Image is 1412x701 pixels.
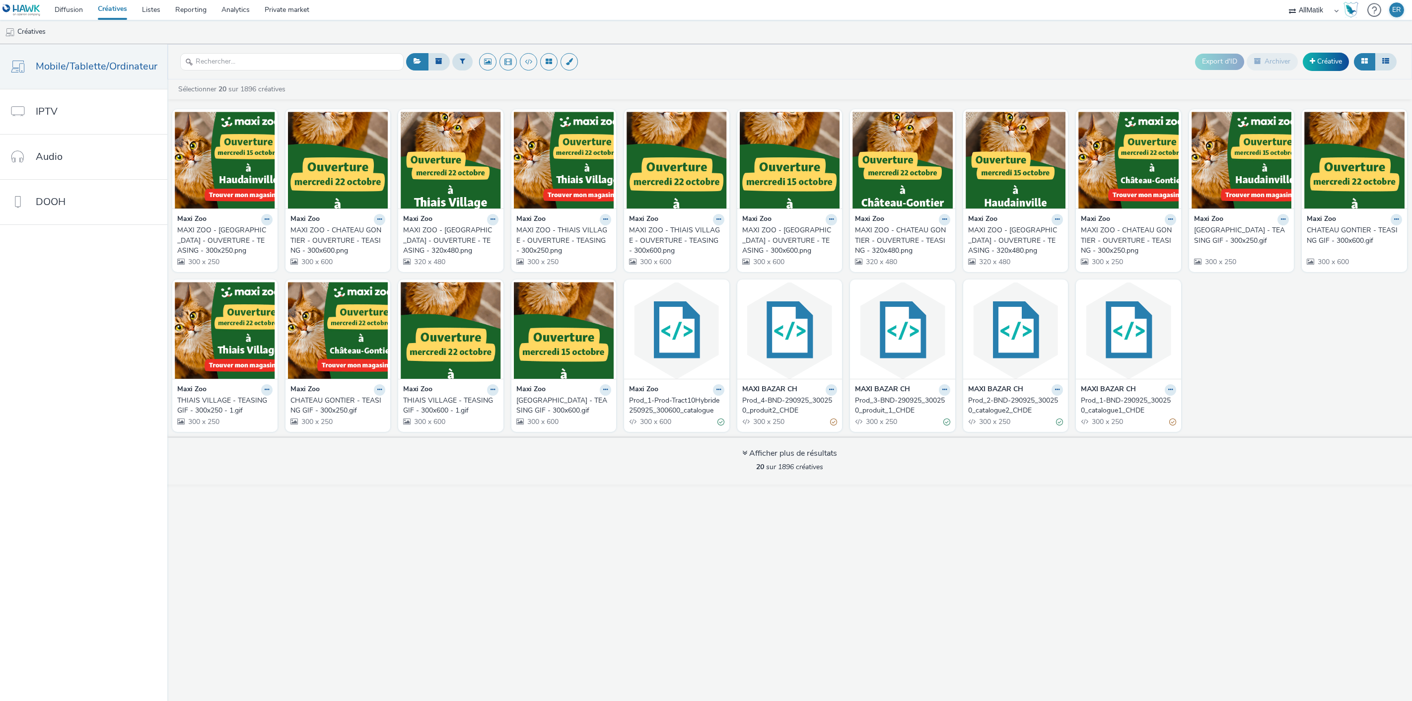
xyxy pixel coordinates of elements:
div: Prod_3-BND-290925_300250_produit_1_CHDE [855,396,946,416]
strong: Maxi Zoo [1081,214,1110,225]
a: MAXI ZOO - CHATEAU GONTIER - OUVERTURE - TEASING - 300x600.png [290,225,386,256]
span: 300 x 250 [978,417,1010,426]
span: IPTV [36,104,58,119]
a: THIAIS VILLAGE - TEASING GIF - 300x600 - 1.gif [403,396,498,416]
div: [GEOGRAPHIC_DATA] - TEASING GIF - 300x250.gif [1194,225,1285,246]
strong: MAXI BAZAR CH [1081,384,1136,396]
img: Hawk Academy [1343,2,1358,18]
img: MAXI ZOO - THIAIS VILLAGE - OUVERTURE - TEASING - 300x600.png visual [627,112,727,209]
a: MAXI ZOO - [GEOGRAPHIC_DATA] - OUVERTURE - TEASING - 300x600.png [742,225,838,256]
div: MAXI ZOO - [GEOGRAPHIC_DATA] - OUVERTURE - TEASING - 300x600.png [742,225,834,256]
a: Prod_4-BND-290925_300250_produit2_CHDE [742,396,838,416]
a: Sélectionner sur 1896 créatives [177,84,289,94]
a: Créative [1303,53,1349,70]
a: MAXI ZOO - [GEOGRAPHIC_DATA] - OUVERTURE - TEASING - 320x480.png [403,225,498,256]
div: Valide [943,417,950,427]
span: 300 x 250 [300,417,333,426]
div: THIAIS VILLAGE - TEASING GIF - 300x250 - 1.gif [177,396,269,416]
strong: Maxi Zoo [290,214,320,225]
div: MAXI ZOO - THIAIS VILLAGE - OUVERTURE - TEASING - 300x250.png [516,225,608,256]
button: Archiver [1247,53,1298,70]
strong: 20 [218,84,226,94]
a: Prod_2-BND-290925_300250_catalogue2_CHDE [968,396,1063,416]
img: CHATEAU GONTIER - TEASING GIF - 300x250.gif visual [288,282,388,379]
div: Prod_1-Prod-Tract10Hybride250925_300600_catalogue [629,396,720,416]
a: MAXI ZOO - THIAIS VILLAGE - OUVERTURE - TEASING - 300x250.png [516,225,612,256]
div: MAXI ZOO - CHATEAU GONTIER - OUVERTURE - TEASING - 300x250.png [1081,225,1172,256]
a: MAXI ZOO - CHATEAU GONTIER - OUVERTURE - TEASING - 320x480.png [855,225,950,256]
div: MAXI ZOO - [GEOGRAPHIC_DATA] - OUVERTURE - TEASING - 320x480.png [968,225,1059,256]
div: Prod_4-BND-290925_300250_produit2_CHDE [742,396,834,416]
span: 300 x 250 [1091,417,1123,426]
span: 300 x 250 [187,257,219,267]
img: HAUDAINVILLE - TEASING GIF - 300x250.gif visual [1192,112,1292,209]
span: Audio [36,149,63,164]
span: DOOH [36,195,66,209]
span: 300 x 600 [639,257,671,267]
img: MAXI ZOO - THIAIS VILLAGE - OUVERTURE - TEASING - 320x480.png visual [401,112,501,209]
span: 300 x 600 [300,257,333,267]
strong: Maxi Zoo [855,214,884,225]
img: HAUDAINVILLE - TEASING GIF - 300x600.gif visual [514,282,614,379]
strong: 20 [756,462,764,472]
a: [GEOGRAPHIC_DATA] - TEASING GIF - 300x250.gif [1194,225,1289,246]
div: Prod_2-BND-290925_300250_catalogue2_CHDE [968,396,1059,416]
strong: Maxi Zoo [177,384,207,396]
button: Liste [1375,53,1397,70]
img: THIAIS VILLAGE - TEASING GIF - 300x600 - 1.gif visual [401,282,501,379]
strong: Maxi Zoo [1307,214,1336,225]
div: CHATEAU GONTIER - TEASING GIF - 300x600.gif [1307,225,1398,246]
span: 320 x 480 [413,257,445,267]
strong: MAXI BAZAR CH [742,384,797,396]
span: 300 x 600 [1317,257,1349,267]
div: Partiellement valide [830,417,837,427]
img: MAXI ZOO - CHATEAU GONTIER - OUVERTURE - TEASING - 300x600.png visual [288,112,388,209]
img: undefined Logo [2,4,41,16]
strong: Maxi Zoo [1194,214,1223,225]
strong: Maxi Zoo [177,214,207,225]
strong: Maxi Zoo [516,384,546,396]
a: [GEOGRAPHIC_DATA] - TEASING GIF - 300x600.gif [516,396,612,416]
strong: MAXI BAZAR CH [855,384,910,396]
a: MAXI ZOO - [GEOGRAPHIC_DATA] - OUVERTURE - TEASING - 320x480.png [968,225,1063,256]
img: MAXI ZOO - CHATEAU GONTIER - OUVERTURE - TEASING - 300x250.png visual [1078,112,1179,209]
div: CHATEAU GONTIER - TEASING GIF - 300x250.gif [290,396,382,416]
span: 300 x 250 [865,417,897,426]
a: Prod_1-Prod-Tract10Hybride250925_300600_catalogue [629,396,724,416]
strong: Maxi Zoo [629,384,658,396]
img: Prod_3-BND-290925_300250_produit_1_CHDE visual [852,282,953,379]
span: 300 x 250 [526,257,559,267]
img: MAXI ZOO - HAUDAINVILLE - OUVERTURE - TEASING - 300x250.png visual [175,112,275,209]
a: Prod_1-BND-290925_300250_catalogue1_CHDE [1081,396,1176,416]
a: CHATEAU GONTIER - TEASING GIF - 300x600.gif [1307,225,1402,246]
div: Valide [717,417,724,427]
img: mobile [5,27,15,37]
span: 320 x 480 [978,257,1010,267]
img: THIAIS VILLAGE - TEASING GIF - 300x250 - 1.gif visual [175,282,275,379]
div: THIAIS VILLAGE - TEASING GIF - 300x600 - 1.gif [403,396,494,416]
span: 300 x 600 [752,257,784,267]
a: MAXI ZOO - [GEOGRAPHIC_DATA] - OUVERTURE - TEASING - 300x250.png [177,225,273,256]
div: Afficher plus de résultats [742,448,837,459]
span: 300 x 600 [639,417,671,426]
button: Grille [1354,53,1375,70]
div: ER [1392,2,1401,17]
strong: Maxi Zoo [403,214,432,225]
img: MAXI ZOO - CHATEAU GONTIER - OUVERTURE - TEASING - 320x480.png visual [852,112,953,209]
span: 300 x 250 [187,417,219,426]
div: MAXI ZOO - [GEOGRAPHIC_DATA] - OUVERTURE - TEASING - 320x480.png [403,225,494,256]
strong: Maxi Zoo [403,384,432,396]
strong: Maxi Zoo [290,384,320,396]
span: 320 x 480 [865,257,897,267]
img: MAXI ZOO - HAUDAINVILLE - OUVERTURE - TEASING - 300x600.png visual [740,112,840,209]
a: Prod_3-BND-290925_300250_produit_1_CHDE [855,396,950,416]
img: Prod_2-BND-290925_300250_catalogue2_CHDE visual [966,282,1066,379]
span: 300 x 600 [413,417,445,426]
img: MAXI ZOO - HAUDAINVILLE - OUVERTURE - TEASING - 320x480.png visual [966,112,1066,209]
span: sur 1896 créatives [756,462,823,472]
div: Valide [1056,417,1063,427]
img: Prod_4-BND-290925_300250_produit2_CHDE visual [740,282,840,379]
strong: Maxi Zoo [742,214,772,225]
div: Prod_1-BND-290925_300250_catalogue1_CHDE [1081,396,1172,416]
